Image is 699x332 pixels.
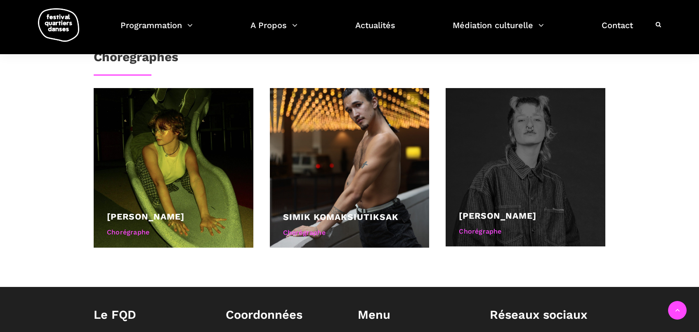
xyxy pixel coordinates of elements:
[120,18,193,43] a: Programmation
[283,227,416,238] div: Chorégraphe
[459,226,592,237] div: Chorégraphe
[358,308,473,322] h1: Menu
[355,18,395,43] a: Actualités
[107,211,184,222] a: [PERSON_NAME]
[602,18,633,43] a: Contact
[453,18,544,43] a: Médiation culturelle
[490,308,605,322] h1: Réseaux sociaux
[283,212,399,222] a: Simik Komaksiutiksak
[226,308,341,322] h1: Coordonnées
[94,308,209,322] h1: Le FQD
[38,8,79,42] img: logo-fqd-med
[107,227,240,238] div: Chorégraphe
[94,50,178,70] h3: Chorégraphes
[250,18,298,43] a: A Propos
[459,210,536,221] a: [PERSON_NAME]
